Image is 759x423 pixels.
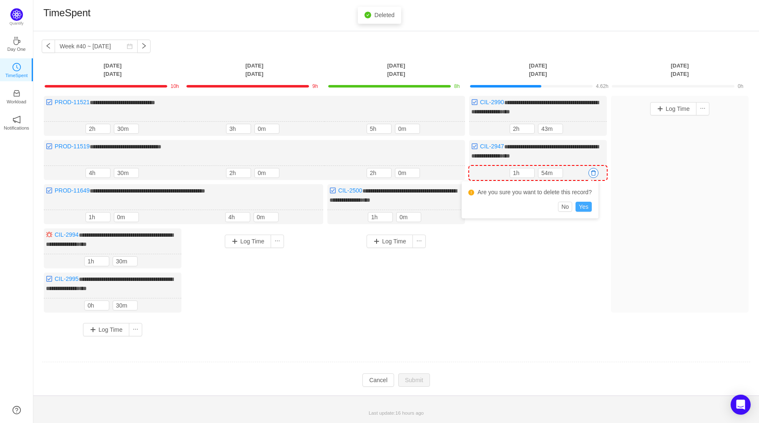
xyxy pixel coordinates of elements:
[338,187,362,194] a: CIL-2500
[13,115,21,124] i: icon: notification
[55,99,90,105] a: PROD-11521
[454,83,460,89] span: 8h
[650,102,696,115] button: Log Time
[137,40,151,53] button: icon: right
[398,373,430,387] button: Submit
[364,12,371,18] i: icon: check-circle
[558,202,572,212] button: No
[13,89,21,98] i: icon: inbox
[271,235,284,248] button: icon: ellipsis
[46,143,53,150] img: 10318
[13,406,21,414] a: icon: question-circle
[55,231,79,238] a: CIL-2994
[55,187,90,194] a: PROD-11649
[471,143,478,150] img: 10318
[55,143,90,150] a: PROD-11519
[696,102,709,115] button: icon: ellipsis
[325,61,467,78] th: [DATE] [DATE]
[480,99,504,105] a: CIL-2990
[55,275,79,282] a: CIL-2995
[13,63,21,71] i: icon: clock-circle
[127,43,133,49] i: icon: calendar
[609,61,751,78] th: [DATE] [DATE]
[576,202,592,212] button: Yes
[596,83,608,89] span: 4.62h
[42,40,55,53] button: icon: left
[467,61,609,78] th: [DATE] [DATE]
[395,410,424,415] span: 16 hours ago
[5,72,28,79] p: TimeSpent
[55,40,138,53] input: Select a week
[4,124,29,132] p: Notifications
[13,92,21,100] a: icon: inboxWorkload
[412,235,426,248] button: icon: ellipsis
[7,98,26,105] p: Workload
[129,323,142,336] button: icon: ellipsis
[7,45,25,53] p: Day One
[362,373,394,387] button: Cancel
[329,187,336,194] img: 10318
[13,39,21,48] a: icon: coffeeDay One
[369,410,424,415] span: Last update:
[13,37,21,45] i: icon: coffee
[468,190,474,195] i: icon: exclamation-circle
[83,323,129,336] button: Log Time
[13,65,21,74] a: icon: clock-circleTimeSpent
[42,61,183,78] th: [DATE] [DATE]
[480,143,504,150] a: CIL-2947
[13,118,21,126] a: icon: notificationNotifications
[46,187,53,194] img: 10318
[171,83,179,89] span: 10h
[225,235,271,248] button: Log Time
[471,99,478,105] img: 10318
[46,275,53,282] img: 10318
[588,168,598,178] button: icon: delete
[468,188,592,197] div: Are you sure you want to delete this record?
[46,99,53,105] img: 10318
[312,83,318,89] span: 9h
[367,235,413,248] button: Log Time
[46,231,53,238] img: 10303
[10,21,24,27] p: Quantify
[43,7,90,19] h1: TimeSpent
[731,395,751,415] div: Open Intercom Messenger
[374,12,395,18] span: Deleted
[10,8,23,21] img: Quantify
[738,83,743,89] span: 0h
[183,61,325,78] th: [DATE] [DATE]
